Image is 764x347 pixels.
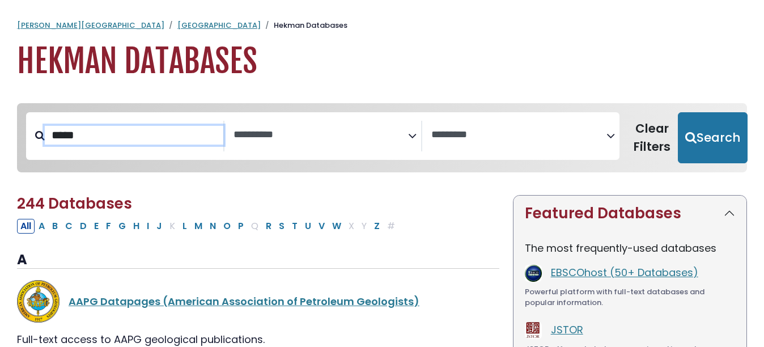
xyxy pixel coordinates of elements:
button: Filter Results R [262,219,275,234]
button: Submit for Search Results [678,112,748,163]
button: Filter Results M [191,219,206,234]
button: Filter Results A [35,219,48,234]
p: The most frequently-used databases [525,240,735,256]
input: Search database by title or keyword [45,126,223,145]
nav: breadcrumb [17,20,747,31]
button: Filter Results Z [371,219,383,234]
button: Filter Results B [49,219,61,234]
a: AAPG Datapages (American Association of Petroleum Geologists) [69,294,419,308]
a: JSTOR [551,323,583,337]
textarea: Search [431,129,606,141]
button: Filter Results V [315,219,328,234]
button: Featured Databases [513,196,746,231]
button: Filter Results J [153,219,165,234]
button: Filter Results F [103,219,114,234]
button: Filter Results H [130,219,143,234]
a: [PERSON_NAME][GEOGRAPHIC_DATA] [17,20,164,31]
nav: Search filters [17,103,747,172]
button: Filter Results L [179,219,190,234]
div: Powerful platform with full-text databases and popular information. [525,286,735,308]
button: Filter Results D [77,219,90,234]
button: Filter Results S [275,219,288,234]
button: Filter Results C [62,219,76,234]
button: Filter Results G [115,219,129,234]
div: Full-text access to AAPG geological publications. [17,332,499,347]
li: Hekman Databases [261,20,347,31]
button: Filter Results U [302,219,315,234]
a: [GEOGRAPHIC_DATA] [177,20,261,31]
button: Filter Results W [329,219,345,234]
button: Filter Results E [91,219,102,234]
div: Alpha-list to filter by first letter of database name [17,218,400,232]
button: Filter Results T [288,219,301,234]
textarea: Search [234,129,409,141]
h1: Hekman Databases [17,43,747,81]
button: Filter Results N [206,219,219,234]
button: Filter Results O [220,219,234,234]
button: Filter Results I [143,219,152,234]
span: 244 Databases [17,193,132,214]
button: Filter Results P [235,219,247,234]
button: All [17,219,35,234]
a: EBSCOhost (50+ Databases) [551,265,698,280]
button: Clear Filters [626,112,678,163]
h3: A [17,252,499,269]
